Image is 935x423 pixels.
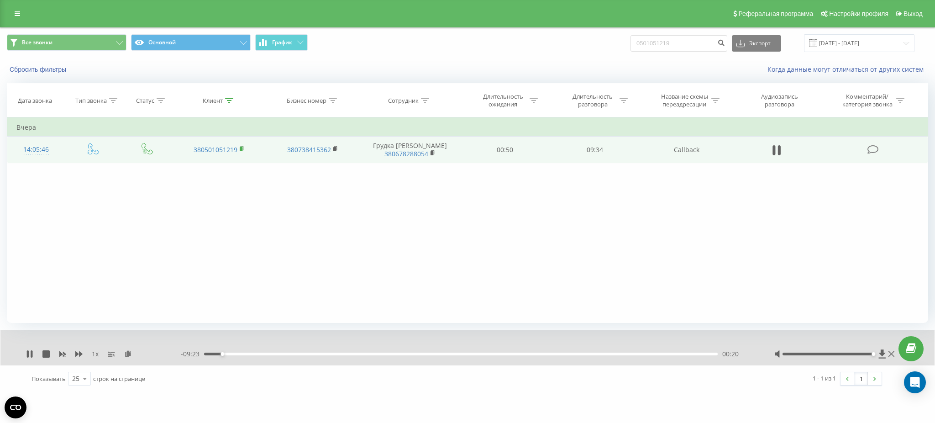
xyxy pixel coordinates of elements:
button: Все звонки [7,34,126,51]
input: Поиск по номеру [630,35,727,52]
span: Реферальная программа [738,10,813,17]
td: Грудка [PERSON_NAME] [359,137,460,163]
td: 00:50 [460,137,550,163]
button: Основной [131,34,251,51]
div: Бизнес номер [287,97,326,105]
button: График [255,34,308,51]
span: 1 x [92,349,99,359]
span: 00:20 [722,349,739,359]
div: Клиент [203,97,223,105]
span: строк на странице [93,375,145,383]
button: Open CMP widget [5,397,26,418]
div: Open Intercom Messenger [904,371,926,393]
div: Длительность ожидания [478,93,527,108]
span: - 09:23 [181,349,204,359]
button: Экспорт [732,35,781,52]
span: Все звонки [22,39,53,46]
div: 1 - 1 из 1 [813,374,836,383]
div: Тип звонка [75,97,107,105]
td: Callback [640,137,734,163]
button: Сбросить фильтры [7,65,71,74]
div: Дата звонка [18,97,52,105]
div: Аудиозапись разговора [750,93,809,108]
div: Название схемы переадресации [660,93,709,108]
div: Комментарий/категория звонка [840,93,894,108]
td: Вчера [7,118,928,137]
div: Сотрудник [388,97,419,105]
td: 09:34 [550,137,640,163]
div: Accessibility label [221,352,225,356]
div: 25 [72,374,79,383]
span: График [272,39,292,46]
div: Accessibility label [872,352,876,356]
a: Когда данные могут отличаться от других систем [767,65,928,74]
a: 380678288054 [384,149,428,158]
div: Длительность разговора [568,93,617,108]
a: 380501051219 [194,145,237,154]
span: Показывать [32,375,66,383]
span: Выход [903,10,923,17]
span: Настройки профиля [829,10,888,17]
div: 14:05:46 [16,141,56,159]
div: Статус [136,97,154,105]
a: 1 [854,372,868,385]
a: 380738415362 [287,145,331,154]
